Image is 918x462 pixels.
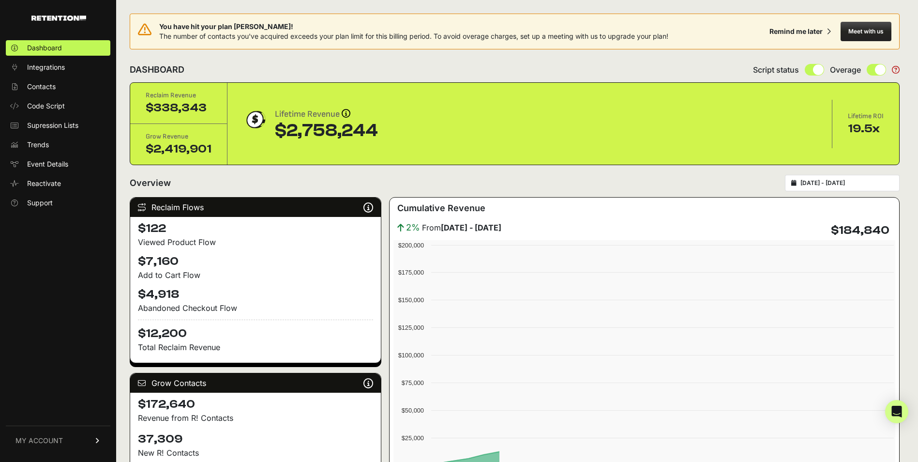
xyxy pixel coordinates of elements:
[138,269,373,281] div: Add to Cart Flow
[27,159,68,169] span: Event Details
[138,412,373,424] p: Revenue from R! Contacts
[6,137,110,153] a: Trends
[146,132,211,141] div: Grow Revenue
[27,43,62,53] span: Dashboard
[138,447,373,459] p: New R! Contacts
[6,60,110,75] a: Integrations
[27,179,61,188] span: Reactivate
[6,426,110,455] a: MY ACCOUNT
[769,27,823,36] div: Remind me later
[6,156,110,172] a: Event Details
[398,324,423,331] text: $125,000
[27,62,65,72] span: Integrations
[243,108,267,132] img: dollar-coin-05c43ed7efb7bc0c12610022525b4bbbb207c7efeef5aecc26f025e68dcafac9.png
[138,221,373,236] h4: $122
[422,222,501,233] span: From
[406,221,420,234] span: 2%
[138,341,373,353] p: Total Reclaim Revenue
[138,254,373,269] h4: $7,160
[398,242,423,249] text: $200,000
[885,400,908,423] div: Open Intercom Messenger
[27,140,49,150] span: Trends
[6,79,110,94] a: Contacts
[138,287,373,302] h4: $4,918
[27,101,65,111] span: Code Script
[138,302,373,314] div: Abandoned Checkout Flow
[275,108,378,121] div: Lifetime Revenue
[398,352,423,359] text: $100,000
[146,91,211,100] div: Reclaim Revenue
[159,22,668,31] span: You have hit your plan [PERSON_NAME]!
[275,121,378,140] div: $2,758,244
[6,195,110,211] a: Support
[753,64,799,76] span: Script status
[848,121,884,137] div: 19.5x
[130,373,381,393] div: Grow Contacts
[27,121,78,130] span: Supression Lists
[401,407,423,414] text: $50,000
[138,320,373,341] h4: $12,200
[130,198,381,217] div: Reclaim Flows
[31,15,86,21] img: Retention.com
[6,118,110,133] a: Supression Lists
[130,176,171,190] h2: Overview
[27,82,56,92] span: Contacts
[830,64,861,76] span: Overage
[398,296,423,304] text: $150,000
[766,23,835,40] button: Remind me later
[6,40,110,56] a: Dashboard
[848,111,884,121] div: Lifetime ROI
[138,236,373,248] div: Viewed Product Flow
[441,223,501,232] strong: [DATE] - [DATE]
[146,100,211,116] div: $338,343
[398,269,423,276] text: $175,000
[401,434,423,442] text: $25,000
[130,63,184,77] h2: DASHBOARD
[138,397,373,412] h4: $172,640
[6,98,110,114] a: Code Script
[401,379,423,386] text: $75,000
[6,176,110,191] a: Reactivate
[15,436,63,446] span: MY ACCOUNT
[27,198,53,208] span: Support
[146,141,211,157] div: $2,419,901
[831,223,889,238] h4: $184,840
[159,32,668,40] span: The number of contacts you've acquired exceeds your plan limit for this billing period. To avoid ...
[397,201,485,215] h3: Cumulative Revenue
[138,431,373,447] h4: 37,309
[841,22,891,41] button: Meet with us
